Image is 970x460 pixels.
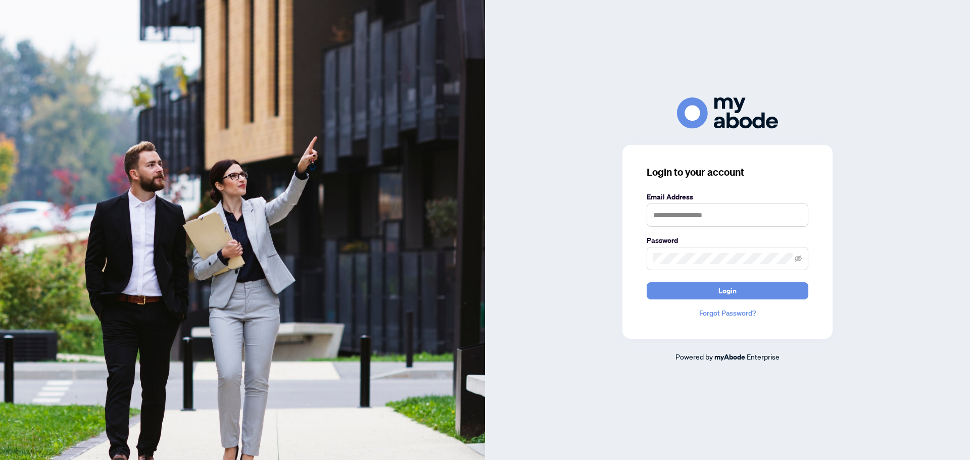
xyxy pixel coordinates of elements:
[747,352,780,361] span: Enterprise
[647,308,808,319] a: Forgot Password?
[675,352,713,361] span: Powered by
[795,255,802,262] span: eye-invisible
[647,235,808,246] label: Password
[677,97,778,128] img: ma-logo
[714,351,745,363] a: myAbode
[647,165,808,179] h3: Login to your account
[647,282,808,299] button: Login
[647,191,808,202] label: Email Address
[718,283,737,299] span: Login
